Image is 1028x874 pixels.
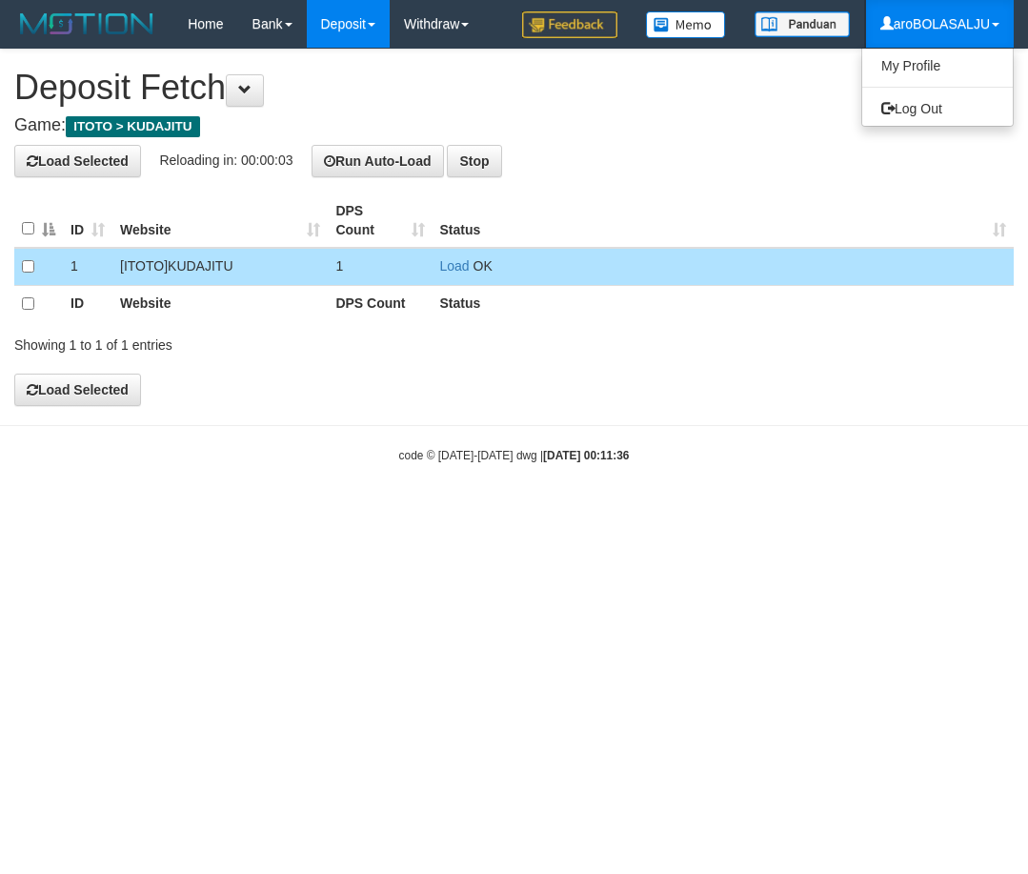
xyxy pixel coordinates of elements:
[399,449,630,462] small: code © [DATE]-[DATE] dwg |
[522,11,617,38] img: Feedback.jpg
[755,11,850,37] img: panduan.png
[328,193,432,248] th: DPS Count: activate to sort column ascending
[312,145,444,177] button: Run Auto-Load
[14,69,1014,107] h1: Deposit Fetch
[328,285,432,322] th: DPS Count
[543,449,629,462] strong: [DATE] 00:11:36
[66,116,200,137] span: ITOTO > KUDAJITU
[433,285,1014,322] th: Status
[14,10,159,38] img: MOTION_logo.png
[447,145,501,177] button: Stop
[159,152,292,167] span: Reloading in: 00:00:03
[14,374,141,406] button: Load Selected
[474,258,493,274] span: OK
[433,193,1014,248] th: Status: activate to sort column ascending
[112,248,328,286] td: [ITOTO] KUDAJITU
[63,248,112,286] td: 1
[440,258,470,274] a: Load
[335,258,343,274] span: 1
[646,11,726,38] img: Button%20Memo.svg
[862,96,1013,121] a: Log Out
[14,145,141,177] button: Load Selected
[14,116,1014,135] h4: Game:
[112,193,328,248] th: Website: activate to sort column ascending
[63,193,112,248] th: ID: activate to sort column ascending
[112,285,328,322] th: Website
[63,285,112,322] th: ID
[14,328,414,355] div: Showing 1 to 1 of 1 entries
[862,53,1013,78] a: My Profile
